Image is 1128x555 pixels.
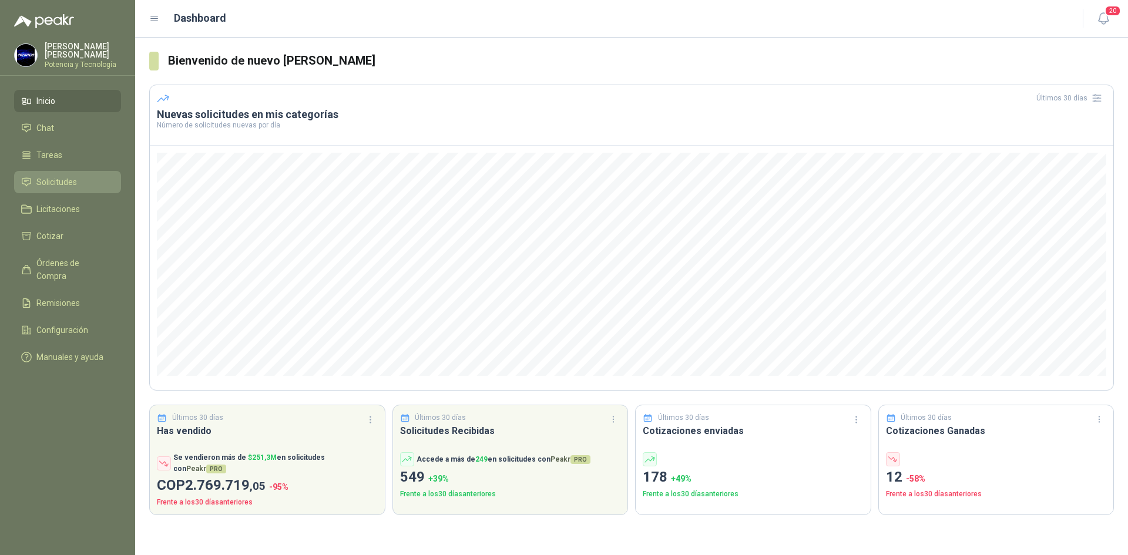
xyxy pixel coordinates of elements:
span: + 39 % [428,474,449,483]
span: Tareas [36,149,62,162]
a: Configuración [14,319,121,341]
h1: Dashboard [174,10,226,26]
p: Últimos 30 días [658,412,709,423]
span: Peakr [186,465,226,473]
span: Órdenes de Compra [36,257,110,282]
span: Remisiones [36,297,80,310]
span: 249 [475,455,488,463]
a: Solicitudes [14,171,121,193]
a: Órdenes de Compra [14,252,121,287]
span: ,05 [250,479,266,493]
a: Cotizar [14,225,121,247]
span: Peakr [550,455,590,463]
h3: Has vendido [157,423,378,438]
a: Remisiones [14,292,121,314]
span: -58 % [906,474,925,483]
span: 2.769.719 [185,477,266,493]
span: Manuales y ayuda [36,351,103,364]
p: Número de solicitudes nuevas por día [157,122,1106,129]
img: Logo peakr [14,14,74,28]
p: 549 [400,466,621,489]
span: Licitaciones [36,203,80,216]
p: Últimos 30 días [415,412,466,423]
span: $ 251,3M [248,453,277,462]
p: 12 [886,466,1107,489]
a: Chat [14,117,121,139]
p: Potencia y Tecnología [45,61,121,68]
span: Inicio [36,95,55,107]
img: Company Logo [15,44,37,66]
p: Accede a más de en solicitudes con [417,454,590,465]
h3: Solicitudes Recibidas [400,423,621,438]
p: Se vendieron más de en solicitudes con [173,452,378,475]
span: -95 % [269,482,288,492]
h3: Nuevas solicitudes en mis categorías [157,107,1106,122]
span: PRO [570,455,590,464]
h3: Cotizaciones Ganadas [886,423,1107,438]
p: 178 [643,466,864,489]
div: Últimos 30 días [1036,89,1106,107]
button: 20 [1093,8,1114,29]
span: PRO [206,465,226,473]
span: Cotizar [36,230,63,243]
p: Frente a los 30 días anteriores [400,489,621,500]
a: Manuales y ayuda [14,346,121,368]
span: Chat [36,122,54,134]
span: 20 [1104,5,1121,16]
p: [PERSON_NAME] [PERSON_NAME] [45,42,121,59]
p: Frente a los 30 días anteriores [157,497,378,508]
p: Últimos 30 días [901,412,952,423]
a: Licitaciones [14,198,121,220]
span: + 49 % [671,474,691,483]
p: Frente a los 30 días anteriores [643,489,864,500]
span: Configuración [36,324,88,337]
p: Frente a los 30 días anteriores [886,489,1107,500]
a: Tareas [14,144,121,166]
span: Solicitudes [36,176,77,189]
a: Inicio [14,90,121,112]
h3: Bienvenido de nuevo [PERSON_NAME] [168,52,1114,70]
p: COP [157,475,378,497]
h3: Cotizaciones enviadas [643,423,864,438]
p: Últimos 30 días [172,412,223,423]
